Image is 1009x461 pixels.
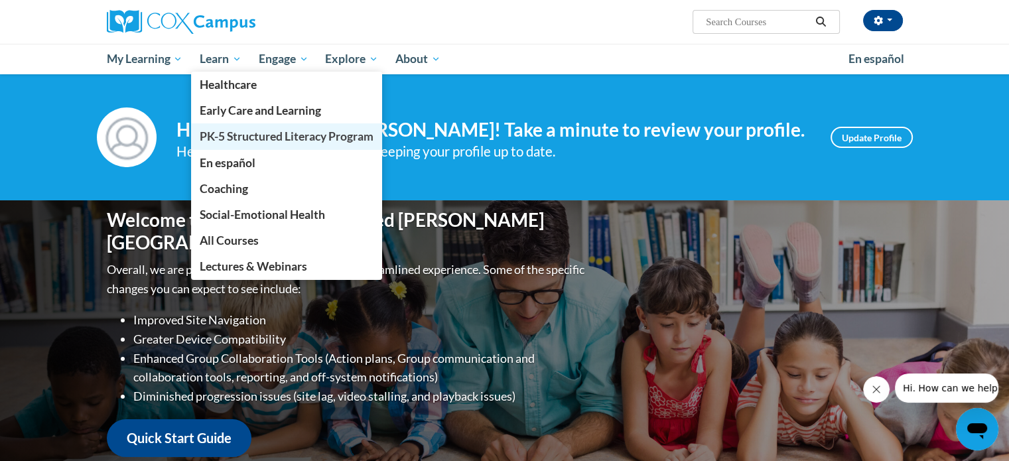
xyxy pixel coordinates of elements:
p: Overall, we are proud to provide you with a more streamlined experience. Some of the specific cha... [107,260,588,298]
a: About [387,44,449,74]
span: Healthcare [200,78,257,92]
span: Lectures & Webinars [200,259,307,273]
img: Profile Image [97,107,157,167]
a: Early Care and Learning [191,98,382,123]
a: PK-5 Structured Literacy Program [191,123,382,149]
iframe: Close message [863,376,890,403]
li: Improved Site Navigation [133,310,588,330]
a: Learn [191,44,250,74]
span: Learn [200,51,241,67]
span: About [395,51,440,67]
a: En español [840,45,913,73]
span: All Courses [200,233,259,247]
a: En español [191,150,382,176]
button: Account Settings [863,10,903,31]
iframe: Message from company [895,373,998,403]
img: Cox Campus [107,10,255,34]
button: Search [811,14,831,30]
a: My Learning [98,44,192,74]
a: Explore [316,44,387,74]
span: Hi. How can we help? [8,9,107,20]
h4: Hi [PERSON_NAME] [PERSON_NAME]! Take a minute to review your profile. [176,119,811,141]
a: Coaching [191,176,382,202]
li: Diminished progression issues (site lag, video stalling, and playback issues) [133,387,588,406]
a: Engage [250,44,317,74]
span: Social-Emotional Health [200,208,325,222]
a: Social-Emotional Health [191,202,382,228]
h1: Welcome to the new and improved [PERSON_NAME][GEOGRAPHIC_DATA] [107,209,588,253]
a: Lectures & Webinars [191,253,382,279]
span: Coaching [200,182,248,196]
span: En español [848,52,904,66]
div: Main menu [87,44,923,74]
span: My Learning [106,51,182,67]
a: Cox Campus [107,10,359,34]
li: Greater Device Compatibility [133,330,588,349]
a: Healthcare [191,72,382,98]
span: Explore [325,51,378,67]
iframe: Button to launch messaging window [956,408,998,450]
span: PK-5 Structured Literacy Program [200,129,373,143]
a: Quick Start Guide [107,419,251,457]
span: Early Care and Learning [200,103,321,117]
a: All Courses [191,228,382,253]
a: Update Profile [831,127,913,148]
input: Search Courses [705,14,811,30]
li: Enhanced Group Collaboration Tools (Action plans, Group communication and collaboration tools, re... [133,349,588,387]
span: En español [200,156,255,170]
div: Help improve your experience by keeping your profile up to date. [176,141,811,163]
span: Engage [259,51,308,67]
